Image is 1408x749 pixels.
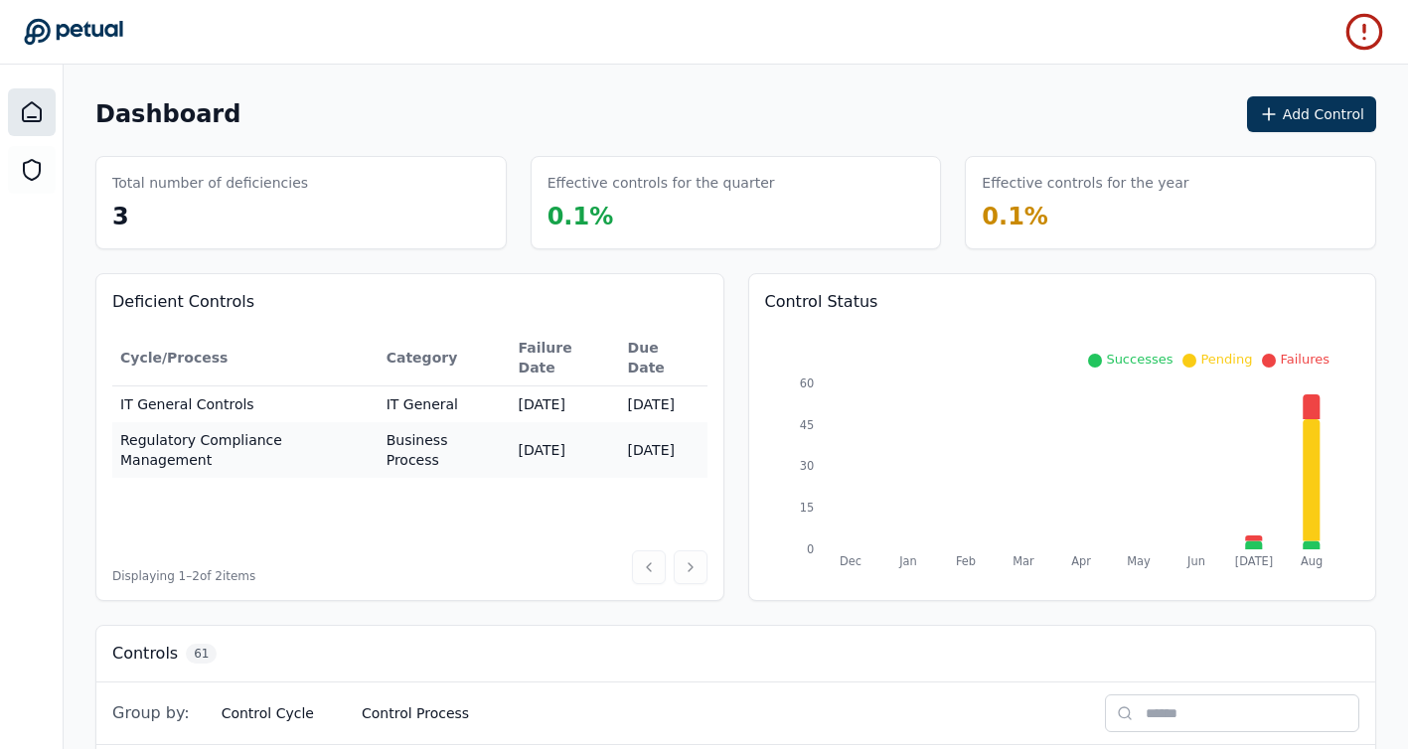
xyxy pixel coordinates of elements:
tspan: Aug [1301,554,1323,568]
tspan: [DATE] [1235,554,1274,568]
tspan: 60 [799,376,814,390]
td: [DATE] [511,422,620,478]
button: Next [674,550,707,584]
span: Group by: [112,701,190,725]
span: Successes [1106,352,1173,367]
tspan: Mar [1013,554,1034,568]
span: 61 [186,644,217,664]
a: Go to Dashboard [24,18,123,46]
span: 0.1 % [982,203,1048,230]
th: Failure Date [511,330,620,386]
button: Control Process [346,695,485,731]
button: Previous [632,550,666,584]
tspan: Apr [1071,554,1091,568]
h3: Total number of deficiencies [112,173,308,193]
h3: Control Status [765,290,1360,314]
a: Dashboard [8,88,56,136]
tspan: 30 [799,460,814,474]
th: Due Date [620,330,707,386]
span: Displaying 1– 2 of 2 items [112,568,255,584]
th: Cycle/Process [112,330,379,386]
span: Failures [1280,352,1330,367]
span: 3 [112,203,129,230]
button: Add Control [1247,96,1376,132]
td: IT General Controls [112,386,379,423]
span: 0.1 % [548,203,614,230]
a: SOC [8,146,56,194]
h3: Effective controls for the year [982,173,1188,193]
h3: Effective controls for the quarter [548,173,775,193]
button: Control Cycle [206,695,330,731]
h3: Controls [112,642,178,666]
td: [DATE] [620,422,707,478]
span: Pending [1200,352,1252,367]
tspan: May [1127,554,1151,568]
td: [DATE] [511,386,620,423]
tspan: 0 [807,542,814,556]
tspan: 15 [799,501,814,515]
tspan: Jun [1186,554,1205,568]
td: [DATE] [620,386,707,423]
td: Business Process [379,422,511,478]
tspan: Dec [840,554,861,568]
td: Regulatory Compliance Management [112,422,379,478]
tspan: Feb [956,554,976,568]
td: IT General [379,386,511,423]
h3: Deficient Controls [112,290,707,314]
tspan: 45 [799,418,814,432]
tspan: Jan [898,554,917,568]
th: Category [379,330,511,386]
h1: Dashboard [95,98,240,130]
